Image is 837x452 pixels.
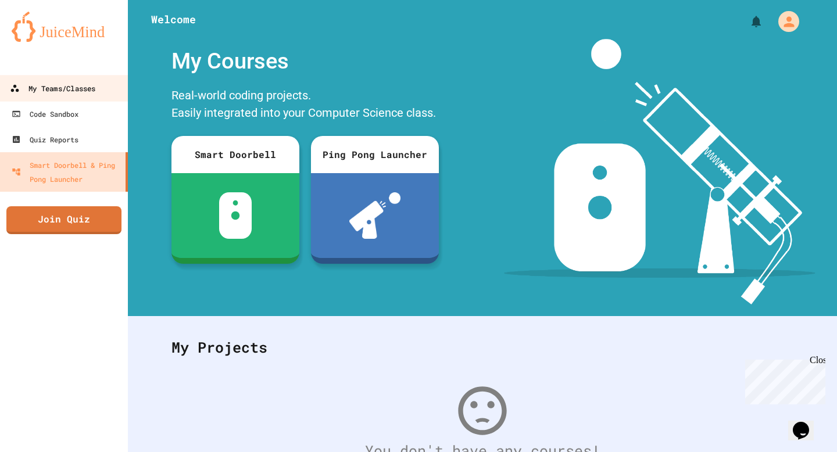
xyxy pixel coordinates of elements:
[12,158,121,186] div: Smart Doorbell & Ping Pong Launcher
[766,8,802,35] div: My Account
[10,81,95,96] div: My Teams/Classes
[311,136,439,173] div: Ping Pong Launcher
[6,206,121,234] a: Join Quiz
[728,12,766,31] div: My Notifications
[741,355,825,404] iframe: chat widget
[219,192,252,239] img: sdb-white.svg
[5,5,80,74] div: Chat with us now!Close
[160,325,805,370] div: My Projects
[166,39,445,84] div: My Courses
[166,84,445,127] div: Real-world coding projects. Easily integrated into your Computer Science class.
[788,406,825,440] iframe: chat widget
[12,107,78,121] div: Code Sandbox
[12,132,78,146] div: Quiz Reports
[171,136,299,173] div: Smart Doorbell
[349,192,401,239] img: ppl-with-ball.png
[12,12,116,42] img: logo-orange.svg
[504,39,815,304] img: banner-image-my-projects.png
